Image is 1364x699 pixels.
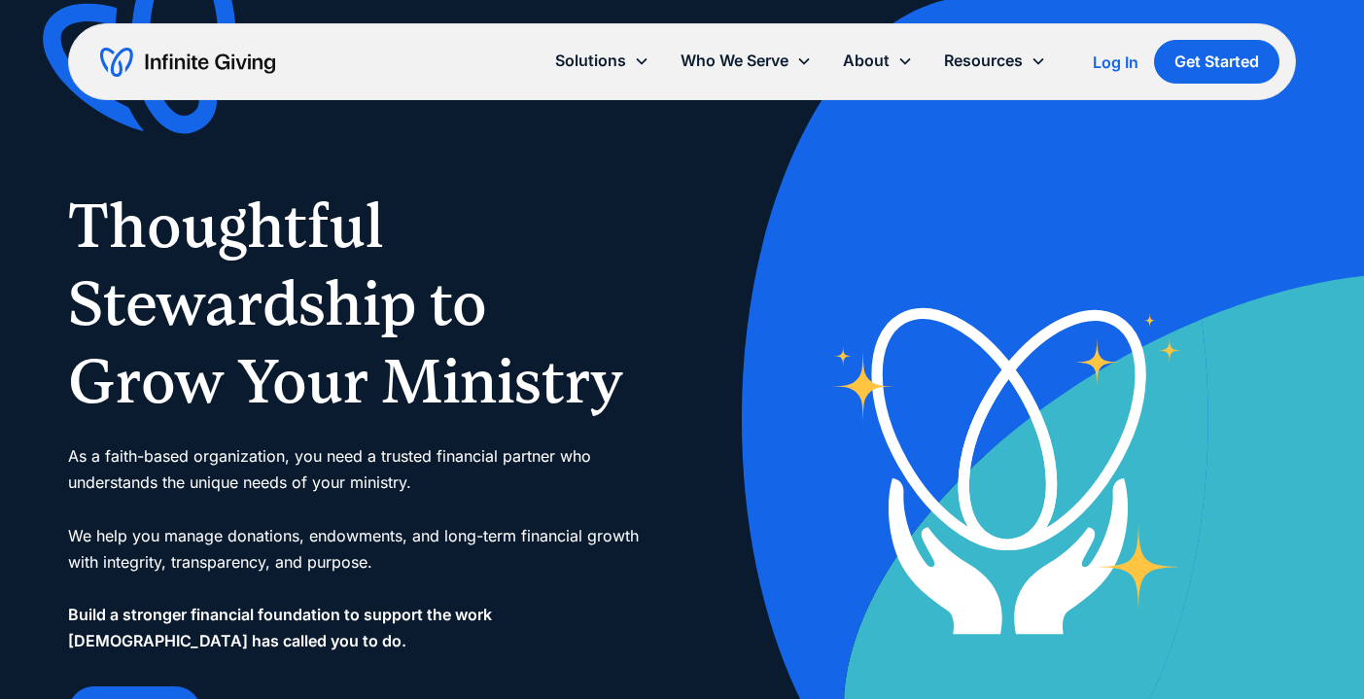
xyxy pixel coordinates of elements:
[827,40,928,82] div: About
[68,187,643,420] h1: Thoughtful Stewardship to Grow Your Ministry
[681,48,788,74] div: Who We Serve
[1154,40,1279,84] a: Get Started
[928,40,1062,82] div: Resources
[68,443,643,655] div: As a faith-based organization, you need a trusted financial partner who understands the unique ne...
[1093,54,1138,70] div: Log In
[944,48,1023,74] div: Resources
[100,47,275,78] a: home
[1093,51,1138,74] a: Log In
[555,48,626,74] div: Solutions
[68,605,492,650] strong: Build a stronger financial foundation to support the work [DEMOGRAPHIC_DATA] has called you to do.
[843,48,890,74] div: About
[816,270,1200,654] img: nonprofit donation platform for faith-based organizations and ministries
[540,40,665,82] div: Solutions
[665,40,827,82] div: Who We Serve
